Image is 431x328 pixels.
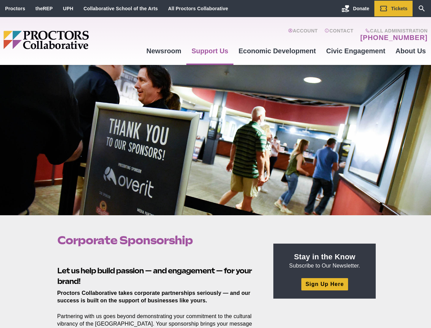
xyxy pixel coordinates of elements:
span: Tickets [391,6,407,11]
span: Donate [353,6,369,11]
a: Collaborative School of the Arts [84,6,158,11]
a: Newsroom [141,42,186,60]
a: theREP [35,6,53,11]
a: UPH [63,6,73,11]
strong: Stay in the Know [294,252,356,261]
a: Donate [336,1,374,16]
a: Sign Up Here [301,278,348,290]
a: Account [288,28,318,42]
img: Proctors logo [3,31,141,49]
a: Tickets [374,1,413,16]
a: Civic Engagement [321,42,390,60]
strong: Proctors Collaborative takes corporate partnerships seriously — and our success is built on the s... [57,290,250,303]
a: Contact [325,28,354,42]
span: Call Administration [358,28,428,33]
a: All Proctors Collaborative [168,6,228,11]
h2: Let us help build passion — and engagement — for your brand! [57,255,258,286]
a: Search [413,1,431,16]
a: About Us [390,42,431,60]
h1: Corporate Sponsorship [57,234,258,247]
a: Support Us [186,42,233,60]
a: Economic Development [233,42,321,60]
a: Proctors [5,6,25,11]
p: Subscribe to Our Newsletter. [282,252,368,270]
a: [PHONE_NUMBER] [360,33,428,42]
